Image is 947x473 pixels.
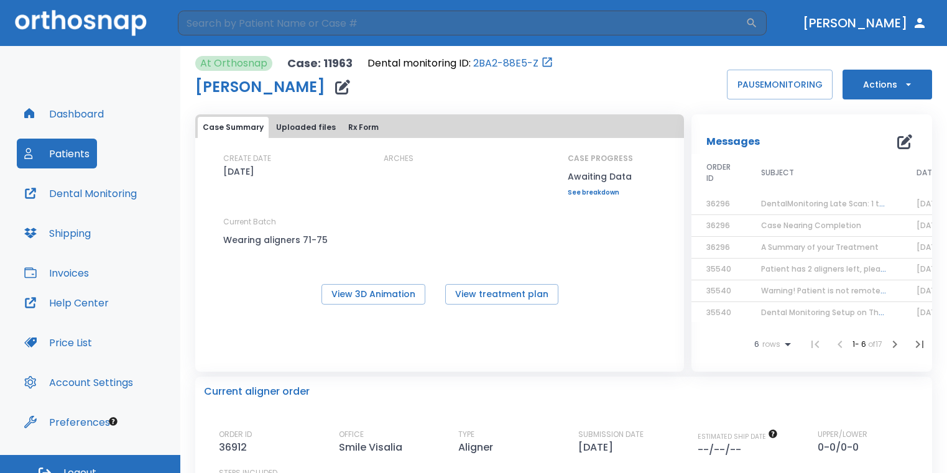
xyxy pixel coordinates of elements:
[578,440,618,455] p: [DATE]
[219,429,252,440] p: ORDER ID
[204,384,310,399] p: Current aligner order
[287,56,353,71] p: Case: 11963
[17,367,141,397] button: Account Settings
[384,153,413,164] p: ARCHES
[706,264,731,274] span: 35540
[761,242,879,252] span: A Summary of your Treatment
[17,178,144,208] button: Dental Monitoring
[698,432,778,441] span: The date will be available after approving treatment plan
[473,56,538,71] a: 2BA2-88E5-Z
[219,440,252,455] p: 36912
[568,153,633,164] p: CASE PROGRESS
[706,285,731,296] span: 35540
[761,285,930,296] span: Warning! Patient is not remotely monitored
[367,56,471,71] p: Dental monitoring ID:
[17,407,118,437] button: Preferences
[17,258,96,288] button: Invoices
[706,134,760,149] p: Messages
[818,429,867,440] p: UPPER/LOWER
[917,242,943,252] span: [DATE]
[917,167,936,178] span: DATE
[818,440,864,455] p: 0-0/0-0
[917,198,943,209] span: [DATE]
[917,285,943,296] span: [DATE]
[759,340,780,349] span: rows
[343,117,384,138] button: Rx Form
[17,99,111,129] button: Dashboard
[271,117,341,138] button: Uploaded files
[178,11,746,35] input: Search by Patient Name or Case #
[339,440,407,455] p: Smile Visalia
[706,162,731,184] span: ORDER ID
[568,189,633,196] a: See breakdown
[198,117,269,138] button: Case Summary
[321,284,425,305] button: View 3D Animation
[568,169,633,184] p: Awaiting Data
[195,80,325,94] h1: [PERSON_NAME]
[706,220,730,231] span: 36296
[761,220,861,231] span: Case Nearing Completion
[223,216,335,227] p: Current Batch
[458,440,498,455] p: Aligner
[339,429,364,440] p: OFFICE
[445,284,558,305] button: View treatment plan
[798,12,932,34] button: [PERSON_NAME]
[761,167,794,178] span: SUBJECT
[17,288,116,318] button: Help Center
[17,218,98,248] button: Shipping
[754,340,759,349] span: 6
[917,307,943,318] span: [DATE]
[698,443,746,457] p: --/--/--
[852,339,868,349] span: 1 - 6
[843,70,932,99] button: Actions
[868,339,882,349] span: of 17
[706,307,731,318] span: 35540
[727,70,833,99] button: PAUSEMONITORING
[578,429,644,440] p: SUBMISSION DATE
[198,117,681,138] div: tabs
[223,232,335,247] p: Wearing aligners 71-75
[17,328,99,357] button: Price List
[367,56,553,71] div: Open patient in dental monitoring portal
[706,198,730,209] span: 36296
[917,220,943,231] span: [DATE]
[108,416,119,427] div: Tooltip anchor
[200,56,267,71] p: At Orthosnap
[706,242,730,252] span: 36296
[15,10,147,35] img: Orthosnap
[761,307,933,318] span: Dental Monitoring Setup on The Delivery Day
[458,429,474,440] p: TYPE
[917,264,943,274] span: [DATE]
[223,153,271,164] p: CREATE DATE
[223,164,254,179] p: [DATE]
[17,139,97,168] button: Patients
